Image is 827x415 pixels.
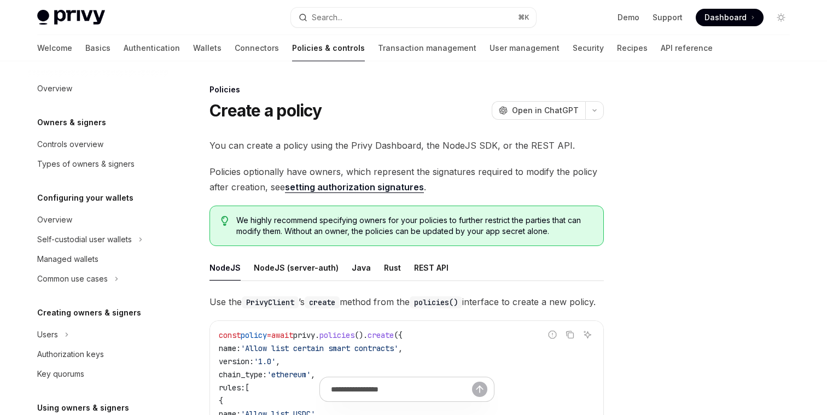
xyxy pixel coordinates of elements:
div: Users [37,328,58,341]
h5: Configuring your wallets [37,191,133,204]
button: Toggle Common use cases section [28,269,168,289]
span: await [271,330,293,340]
a: Authentication [124,35,180,61]
span: You can create a policy using the Privy Dashboard, the NodeJS SDK, or the REST API. [209,138,604,153]
span: We highly recommend specifying owners for your policies to further restrict the parties that can ... [236,215,592,237]
span: policies [319,330,354,340]
button: Ask AI [580,328,595,342]
button: Copy the contents from the code block [563,328,577,342]
span: policy [241,330,267,340]
h5: Using owners & signers [37,401,129,414]
span: Open in ChatGPT [512,105,579,116]
span: '1.0' [254,356,276,366]
div: NodeJS (server-auth) [254,255,339,280]
button: Open search [291,8,536,27]
span: . [315,330,319,340]
div: Key quorums [37,367,84,381]
span: name: [219,343,241,353]
a: Types of owners & signers [28,154,168,174]
a: Connectors [235,35,279,61]
span: 'Allow list certain smart contracts' [241,343,398,353]
a: User management [490,35,560,61]
a: API reference [661,35,713,61]
h1: Create a policy [209,101,322,120]
span: privy [293,330,315,340]
button: Send message [472,382,487,397]
button: Report incorrect code [545,328,560,342]
span: , [311,370,315,379]
span: ({ [394,330,403,340]
span: Use the ’s method from the interface to create a new policy. [209,294,604,309]
span: create [368,330,394,340]
div: Self-custodial user wallets [37,233,132,246]
code: PrivyClient [242,296,299,308]
span: ⌘ K [518,13,529,22]
div: Controls overview [37,138,103,151]
svg: Tip [221,216,229,226]
a: Welcome [37,35,72,61]
div: Authorization keys [37,348,104,361]
span: Policies optionally have owners, which represent the signatures required to modify the policy aft... [209,164,604,195]
div: Common use cases [37,272,108,285]
h5: Owners & signers [37,116,106,129]
a: Demo [618,12,639,23]
span: , [398,343,403,353]
input: Ask a question... [331,377,472,401]
button: Toggle Users section [28,325,168,344]
div: Search... [312,11,342,24]
span: (). [354,330,368,340]
span: chain_type: [219,370,267,379]
span: , [276,356,280,366]
button: Toggle Self-custodial user wallets section [28,230,168,249]
div: REST API [414,255,449,280]
span: Dashboard [704,12,747,23]
div: Overview [37,213,72,226]
a: Basics [85,35,110,61]
a: Security [573,35,604,61]
code: policies() [410,296,462,308]
img: light logo [37,10,105,25]
a: setting authorization signatures [285,182,424,193]
a: Authorization keys [28,344,168,364]
span: = [267,330,271,340]
span: const [219,330,241,340]
button: Toggle dark mode [772,9,790,26]
div: Overview [37,82,72,95]
a: Controls overview [28,135,168,154]
code: create [305,296,340,308]
a: Recipes [617,35,648,61]
a: Policies & controls [292,35,365,61]
div: Java [352,255,371,280]
h5: Creating owners & signers [37,306,141,319]
a: Managed wallets [28,249,168,269]
div: NodeJS [209,255,241,280]
a: Dashboard [696,9,764,26]
div: Policies [209,84,604,95]
a: Transaction management [378,35,476,61]
a: Key quorums [28,364,168,384]
div: Rust [384,255,401,280]
span: version: [219,356,254,366]
a: Overview [28,79,168,98]
button: Open in ChatGPT [492,101,585,120]
a: Support [653,12,683,23]
a: Wallets [193,35,222,61]
a: Overview [28,210,168,230]
div: Types of owners & signers [37,157,135,171]
div: Managed wallets [37,253,98,266]
span: 'ethereum' [267,370,311,379]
